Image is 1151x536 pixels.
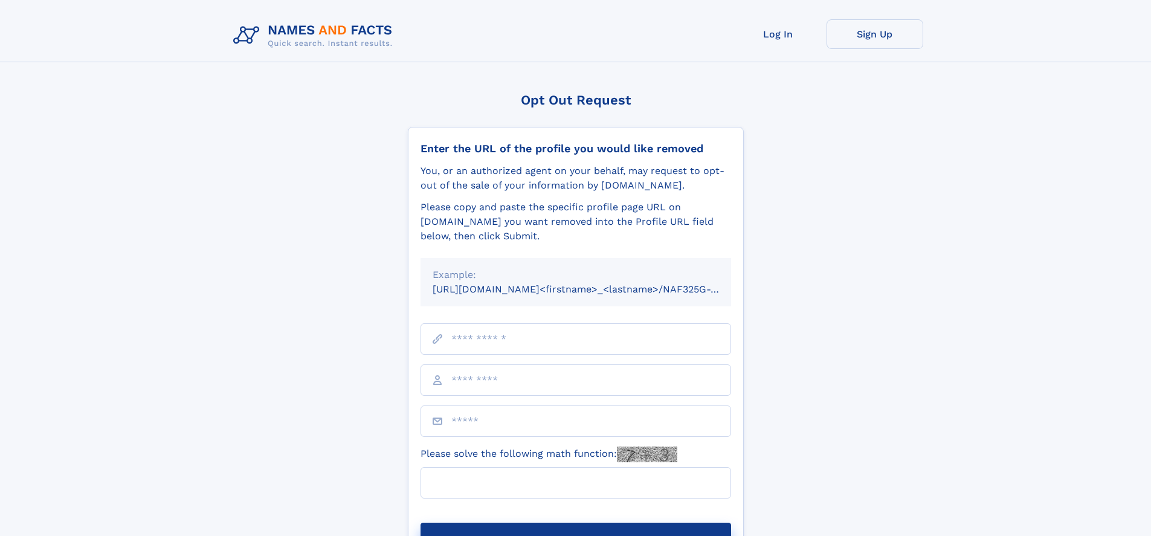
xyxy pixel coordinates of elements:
[228,19,402,52] img: Logo Names and Facts
[421,164,731,193] div: You, or an authorized agent on your behalf, may request to opt-out of the sale of your informatio...
[421,142,731,155] div: Enter the URL of the profile you would like removed
[433,268,719,282] div: Example:
[421,200,731,244] div: Please copy and paste the specific profile page URL on [DOMAIN_NAME] you want removed into the Pr...
[827,19,923,49] a: Sign Up
[408,92,744,108] div: Opt Out Request
[730,19,827,49] a: Log In
[433,283,754,295] small: [URL][DOMAIN_NAME]<firstname>_<lastname>/NAF325G-xxxxxxxx
[421,447,677,462] label: Please solve the following math function:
